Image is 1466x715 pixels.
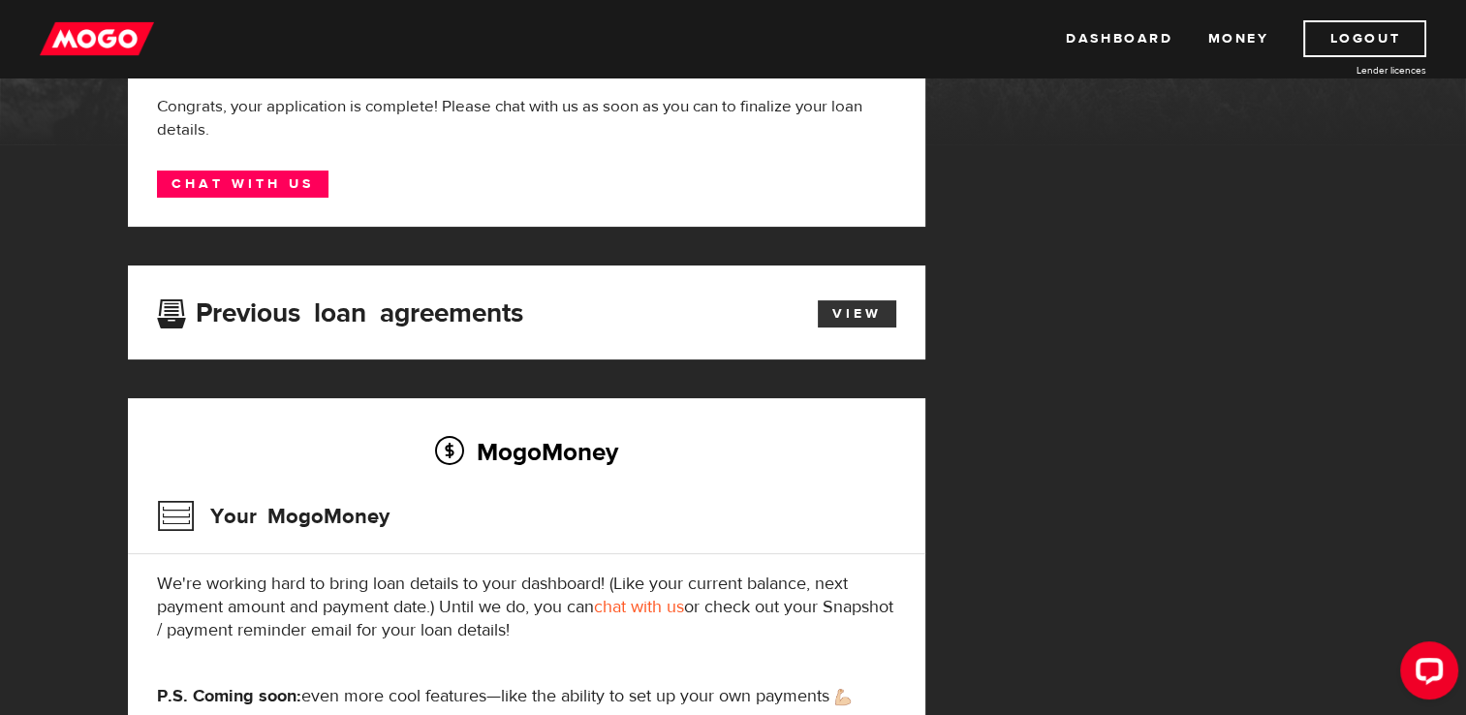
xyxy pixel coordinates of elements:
a: Lender licences [1281,63,1426,78]
strong: P.S. Coming soon: [157,685,301,707]
img: mogo_logo-11ee424be714fa7cbb0f0f49df9e16ec.png [40,20,154,57]
p: even more cool features—like the ability to set up your own payments [157,685,896,708]
a: chat with us [594,596,684,618]
a: Logout [1303,20,1426,57]
a: View [818,300,896,327]
h2: MogoMoney [157,431,896,472]
a: Chat with us [157,171,328,198]
h3: Previous loan agreements [157,297,523,323]
a: Money [1207,20,1268,57]
div: Congrats, your application is complete! Please chat with us as soon as you can to finalize your l... [157,95,896,141]
a: Dashboard [1066,20,1172,57]
img: strong arm emoji [835,689,851,705]
p: We're working hard to bring loan details to your dashboard! (Like your current balance, next paym... [157,573,896,642]
iframe: LiveChat chat widget [1385,634,1466,715]
h3: Your MogoMoney [157,491,390,542]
